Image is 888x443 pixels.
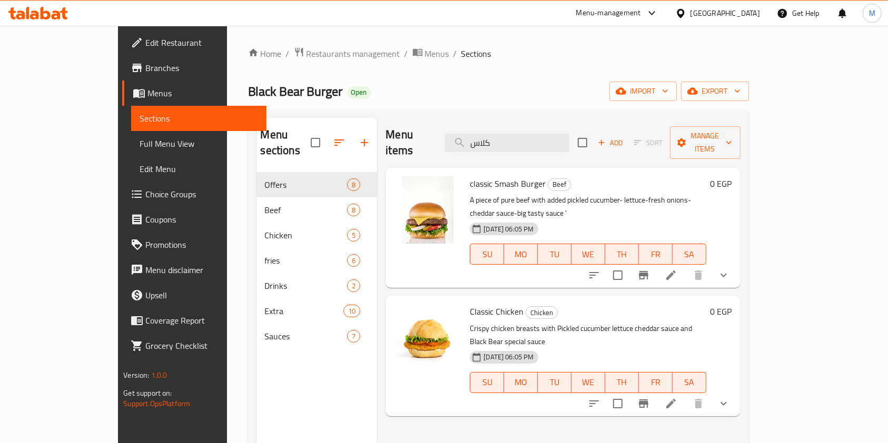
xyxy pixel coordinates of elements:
[607,264,629,286] span: Select to update
[145,36,258,49] span: Edit Restaurant
[348,256,360,266] span: 6
[386,127,432,158] h2: Menu items
[140,163,258,175] span: Edit Menu
[348,230,360,240] span: 5
[265,330,348,343] span: Sauces
[248,79,343,103] span: Black Bear Burger
[265,204,348,216] span: Beef
[348,331,360,341] span: 7
[122,232,267,257] a: Promotions
[542,375,567,390] span: TU
[869,7,875,19] span: M
[711,263,736,288] button: show more
[470,176,546,192] span: classic Smash Burger
[394,176,461,244] img: classic Smash Burger
[475,375,500,390] span: SU
[348,180,360,190] span: 8
[286,47,290,60] li: /
[681,82,749,101] button: export
[594,135,627,151] span: Add item
[347,204,360,216] div: items
[627,135,670,151] span: Select section first
[256,168,378,353] nav: Menu sections
[327,130,352,155] span: Sort sections
[526,306,558,319] div: Chicken
[673,244,706,265] button: SA
[670,126,741,159] button: Manage items
[122,80,267,106] a: Menus
[265,229,348,241] span: Chicken
[717,269,730,281] svg: Show Choices
[470,372,504,393] button: SU
[122,283,267,308] a: Upsell
[248,47,749,61] nav: breadcrumb
[504,372,538,393] button: MO
[479,224,538,234] span: [DATE] 06:05 PM
[605,372,639,393] button: TH
[347,88,371,97] span: Open
[470,194,706,220] p: A piece of pure beef with added pickled cucumber- lettuce-fresh onions-cheddar sauce-big tasty sa...
[123,397,190,410] a: Support.OpsPlatform
[265,254,348,267] div: fries
[394,304,461,371] img: Classic Chicken
[711,176,732,191] h6: 0 EGP
[123,386,172,400] span: Get support on:
[265,279,348,292] span: Drinks
[256,197,378,223] div: Beef8
[265,305,343,317] div: Extra
[609,375,635,390] span: TH
[145,339,258,352] span: Grocery Checklist
[145,62,258,74] span: Branches
[508,247,534,262] span: MO
[609,247,635,262] span: TH
[344,306,360,316] span: 10
[122,30,267,55] a: Edit Restaurant
[538,244,571,265] button: TU
[470,304,524,319] span: Classic Chicken
[307,47,400,60] span: Restaurants management
[711,391,736,416] button: show more
[508,375,534,390] span: MO
[145,213,258,226] span: Coupons
[594,135,627,151] button: Add
[711,304,732,319] h6: 0 EGP
[256,248,378,273] div: fries6
[412,47,449,61] a: Menus
[576,247,601,262] span: WE
[605,244,639,265] button: TH
[548,178,571,191] div: Beef
[122,257,267,283] a: Menu disclaimer
[256,324,378,349] div: Sauces7
[453,47,457,60] li: /
[689,85,741,98] span: export
[673,372,706,393] button: SA
[131,156,267,182] a: Edit Menu
[122,308,267,333] a: Coverage Report
[348,205,360,215] span: 8
[256,298,378,324] div: Extra10
[631,263,656,288] button: Branch-specific-item
[639,372,673,393] button: FR
[256,273,378,298] div: Drinks2
[347,254,360,267] div: items
[686,263,711,288] button: delete
[686,391,711,416] button: delete
[265,178,348,191] span: Offers
[607,392,629,415] span: Select to update
[631,391,656,416] button: Branch-specific-item
[348,281,360,291] span: 2
[347,229,360,241] div: items
[677,247,702,262] span: SA
[475,247,500,262] span: SU
[504,244,538,265] button: MO
[131,106,267,131] a: Sections
[304,132,327,154] span: Select all sections
[140,137,258,150] span: Full Menu View
[256,172,378,197] div: Offers8
[123,368,149,382] span: Version:
[461,47,491,60] span: Sections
